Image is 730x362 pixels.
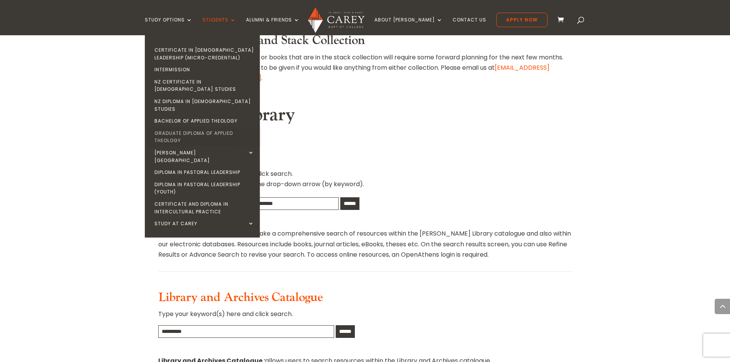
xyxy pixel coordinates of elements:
[147,198,262,218] a: Certificate and Diploma in Intercultural Practice
[147,147,262,166] a: [PERSON_NAME][GEOGRAPHIC_DATA]
[147,179,262,198] a: Diploma in Pastoral Leadership (Youth)
[496,13,548,27] a: Apply Now
[147,44,262,64] a: Certificate in [DEMOGRAPHIC_DATA] Leadership (Micro-credential)
[158,104,572,130] h2: Search the library
[147,95,262,115] a: NZ Diploma in [DEMOGRAPHIC_DATA] Studies
[308,7,364,33] img: Carey Baptist College
[246,17,300,35] a: Alumni & Friends
[374,17,443,35] a: About [PERSON_NAME]
[158,169,572,195] p: Type your keyword(s) here and click search. To search by title or author use the drop-down arrow ...
[202,17,236,35] a: Students
[158,52,572,84] p: Accessing the archives collection or books that are in the stack collection will require some for...
[147,166,262,179] a: Diploma in Pastoral Leadership
[147,76,262,95] a: NZ Certificate in [DEMOGRAPHIC_DATA] Studies
[453,17,486,35] a: Contact Us
[147,115,262,127] a: Bachelor of Applied Theology
[147,218,262,230] a: Study at Carey
[158,290,572,309] h3: Library and Archives Catalogue
[158,33,572,52] h3: Accessing Archives and Stack Collection
[147,127,262,147] a: Graduate Diploma of Applied Theology
[158,150,572,169] h3: Tūhuratanga
[158,228,572,260] p: allows a user to make a comprehensive search of resources within the [PERSON_NAME] Library catalo...
[147,64,262,76] a: Intermission
[158,309,572,325] p: Type your keyword(s) here and click search.
[145,17,192,35] a: Study Options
